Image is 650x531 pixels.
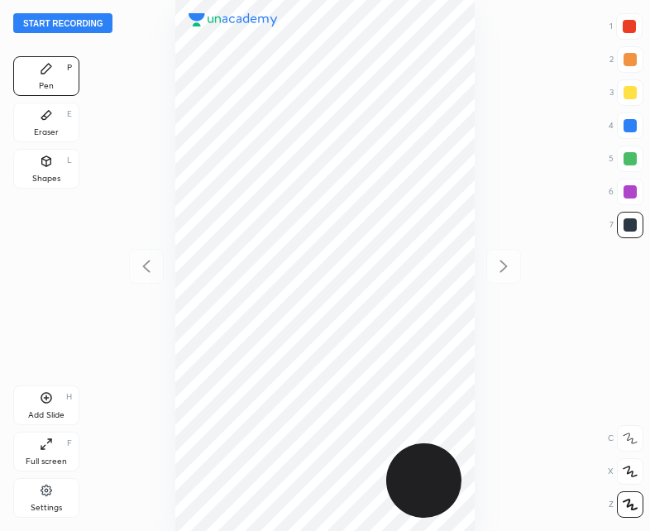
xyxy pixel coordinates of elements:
div: X [608,458,643,485]
div: 6 [609,179,643,205]
div: F [67,439,72,447]
div: 7 [609,212,643,238]
div: 1 [609,13,643,40]
button: Start recording [13,13,112,33]
div: Pen [39,82,54,90]
div: L [67,156,72,165]
div: Shapes [32,175,60,183]
img: logo.38c385cc.svg [189,13,278,26]
div: 2 [609,46,643,73]
div: H [66,393,72,401]
div: Add Slide [28,411,65,419]
div: Eraser [34,128,59,136]
div: Full screen [26,457,67,466]
div: 4 [609,112,643,139]
div: E [67,110,72,118]
div: P [67,64,72,72]
div: 3 [609,79,643,106]
div: Settings [31,504,62,512]
div: C [608,425,643,452]
div: Z [609,491,643,518]
div: 5 [609,146,643,172]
